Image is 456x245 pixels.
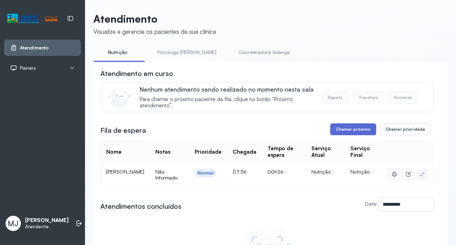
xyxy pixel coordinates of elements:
img: Logotipo do estabelecimento [7,13,57,24]
a: Atendimento [10,44,75,51]
div: Tempo de espera [268,145,300,159]
div: Visualize e gerencie os pacientes da sua clínica [93,28,216,35]
button: Chamar próximo [330,123,376,135]
p: Nenhum atendimento sendo realizado no momento nesta sala [140,86,322,93]
p: Atendimento [93,13,216,25]
h3: Fila de espera [100,125,146,135]
span: 07:56 [233,169,247,175]
div: Normal [198,170,214,176]
label: Data: [365,201,377,207]
h3: Atendimento em curso [100,69,173,78]
span: 00h36 [268,169,284,175]
span: [PERSON_NAME] [106,169,144,175]
button: Transferir [353,92,385,104]
div: Serviço Final [350,145,378,159]
span: Atendimento [20,45,49,51]
p: Atendente [25,224,69,230]
p: [PERSON_NAME] [25,217,69,224]
div: Chegada [233,149,256,155]
a: Coordenadora Solange [232,47,296,58]
div: Notas [155,149,170,155]
div: Prioridade [195,149,222,155]
span: Painéis [20,65,36,71]
span: Nutrição [350,169,370,175]
span: Para chamar o próximo paciente da fila, clique no botão “Próximo atendimento”. [140,96,322,109]
button: Chamar prioridade [380,123,431,135]
span: Não Informado [155,169,178,181]
a: Nutrição [93,47,142,58]
div: Serviço Atual [311,145,339,159]
button: Repetir [322,92,349,104]
div: Nutrição [311,169,339,175]
img: Imagem de CalloutCard [109,86,130,107]
div: Nome [106,149,122,155]
a: Psicologa [PERSON_NAME] [150,47,223,58]
button: Encerrar [388,92,418,104]
h3: Atendimentos concluídos [100,201,181,211]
